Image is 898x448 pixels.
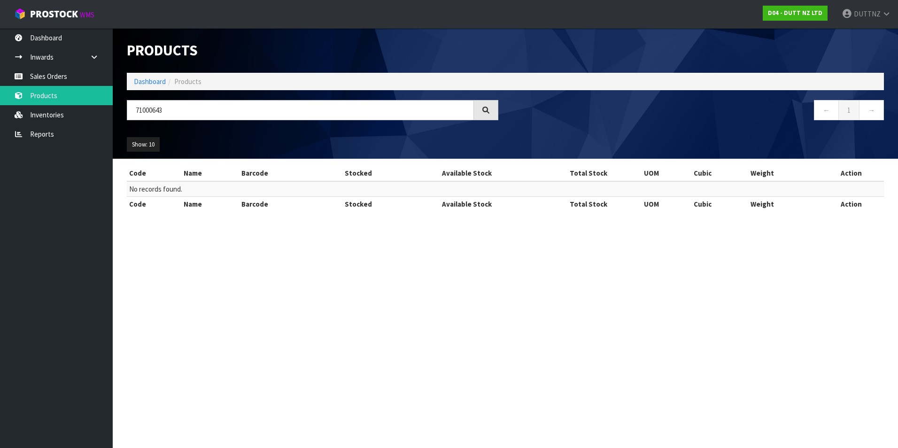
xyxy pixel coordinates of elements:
th: Available Stock [398,197,535,212]
th: Weight [748,197,819,212]
th: UOM [642,166,691,181]
h1: Products [127,42,498,59]
a: Dashboard [134,77,166,86]
strong: D04 - DUTT NZ LTD [768,9,822,17]
span: ProStock [30,8,78,20]
td: No records found. [127,181,884,197]
th: Code [127,197,181,212]
th: Barcode [239,197,318,212]
th: Action [819,197,884,212]
th: Code [127,166,181,181]
th: Cubic [691,166,748,181]
th: Total Stock [535,197,642,212]
th: Stocked [318,197,398,212]
th: Cubic [691,197,748,212]
th: Barcode [239,166,318,181]
span: Products [174,77,201,86]
th: Name [181,197,239,212]
th: Name [181,166,239,181]
th: Available Stock [398,166,535,181]
a: → [859,100,884,120]
input: Search products [127,100,474,120]
th: Weight [748,166,819,181]
img: cube-alt.png [14,8,26,20]
button: Show: 10 [127,137,160,152]
th: Total Stock [535,166,642,181]
a: ← [814,100,839,120]
th: UOM [642,197,691,212]
a: 1 [838,100,859,120]
th: Action [819,166,884,181]
th: Stocked [318,166,398,181]
small: WMS [80,10,94,19]
span: DUTTNZ [854,9,881,18]
nav: Page navigation [512,100,884,123]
